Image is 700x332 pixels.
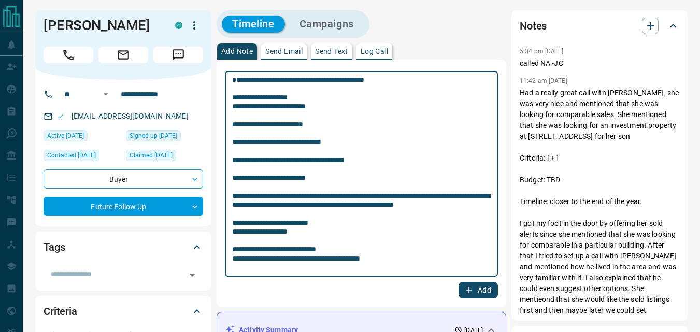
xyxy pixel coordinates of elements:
p: Add Note [221,48,253,55]
a: [EMAIL_ADDRESS][DOMAIN_NAME] [72,112,189,120]
div: Fri May 02 2025 [126,150,203,164]
div: Fri May 02 2025 [126,130,203,145]
button: Campaigns [289,16,364,33]
h2: Tags [44,239,65,255]
div: Fri May 02 2025 [44,150,121,164]
div: Tags [44,235,203,259]
p: Send Text [315,48,348,55]
button: Open [185,268,199,282]
button: Timeline [222,16,285,33]
span: Contacted [DATE] [47,150,96,161]
p: Had a really great call with [PERSON_NAME], she was very nice and mentioned that she was looking ... [520,88,679,327]
button: Add [459,282,498,298]
div: Buyer [44,169,203,189]
h2: Notes [520,18,547,34]
div: Fri May 02 2025 [44,130,121,145]
div: Criteria [44,299,203,324]
span: Claimed [DATE] [130,150,173,161]
p: Send Email [265,48,303,55]
span: Active [DATE] [47,131,84,141]
span: Message [153,47,203,63]
svg: Email Valid [57,113,64,120]
span: Call [44,47,93,63]
p: 11:42 am [DATE] [520,77,567,84]
h2: Criteria [44,303,77,320]
div: Future Follow Up [44,197,203,216]
button: Open [99,88,112,100]
h1: [PERSON_NAME] [44,17,160,34]
p: called NA -JC [520,58,679,69]
div: Notes [520,13,679,38]
span: Signed up [DATE] [130,131,177,141]
p: 5:34 pm [DATE] [520,48,564,55]
div: condos.ca [175,22,182,29]
p: Log Call [361,48,388,55]
span: Email [98,47,148,63]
